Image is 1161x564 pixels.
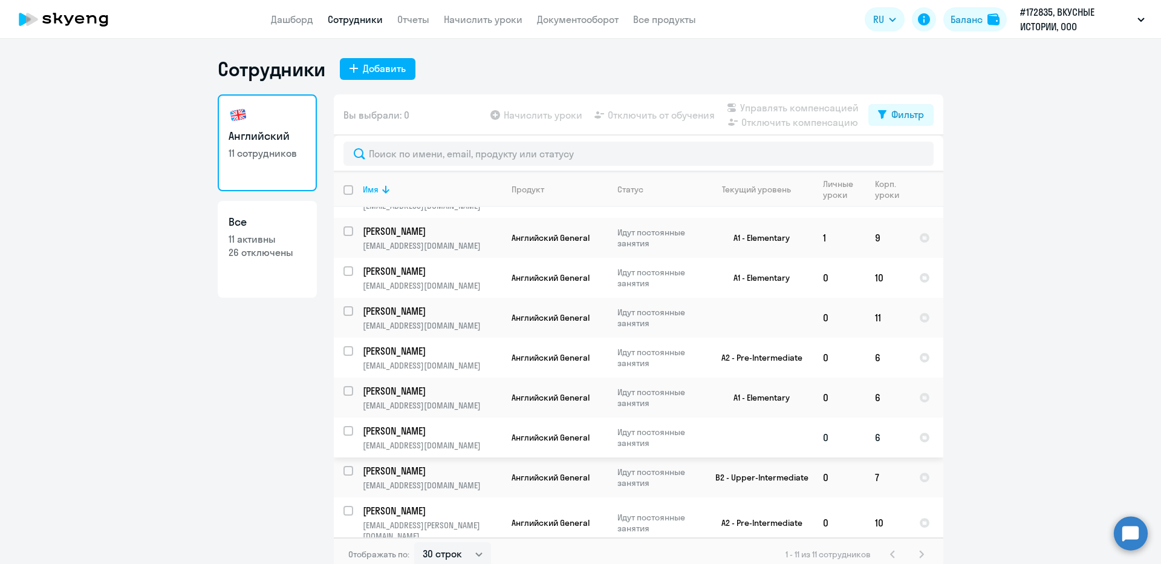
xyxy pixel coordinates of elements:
span: Вы выбрали: 0 [343,108,409,122]
button: RU [865,7,905,31]
td: B2 - Upper-Intermediate [701,457,813,497]
div: Статус [617,184,700,195]
p: [PERSON_NAME] [363,304,499,318]
a: [PERSON_NAME] [363,264,501,278]
div: Текущий уровень [711,184,813,195]
button: #172835, ВКУСНЫЕ ИСТОРИИ, ООО [1014,5,1151,34]
span: Английский General [512,472,590,483]
td: 0 [813,298,865,338]
td: 9 [865,218,909,258]
div: Имя [363,184,379,195]
p: [PERSON_NAME] [363,225,499,238]
button: Фильтр [868,104,934,126]
a: [PERSON_NAME] [363,225,501,238]
div: Имя [363,184,501,195]
span: Отображать по: [348,549,409,560]
td: 0 [813,258,865,298]
a: Дашборд [271,13,313,25]
td: 10 [865,497,909,548]
td: 7 [865,457,909,497]
p: [PERSON_NAME] [363,384,499,398]
a: [PERSON_NAME] [363,464,501,477]
p: Идут постоянные занятия [617,512,700,534]
div: Корп. уроки [875,179,901,200]
button: Балансbalance [943,7,1007,31]
td: A1 - Elementary [701,378,813,418]
div: Добавить [363,61,406,76]
p: [EMAIL_ADDRESS][PERSON_NAME][DOMAIN_NAME] [363,520,501,542]
img: balance [987,13,1000,25]
span: RU [873,12,884,27]
a: Отчеты [397,13,429,25]
td: 0 [813,457,865,497]
td: 1 [813,218,865,258]
img: english [229,105,248,125]
p: [PERSON_NAME] [363,464,499,477]
h1: Сотрудники [218,57,325,81]
div: Личные уроки [823,179,865,200]
td: A2 - Pre-Intermediate [701,497,813,548]
p: [PERSON_NAME] [363,344,499,358]
p: [PERSON_NAME] [363,424,499,438]
a: Все11 активны26 отключены [218,201,317,298]
td: 6 [865,418,909,457]
p: 11 сотрудников [229,146,306,160]
p: Идут постоянные занятия [617,387,700,408]
div: Продукт [512,184,607,195]
a: Английский11 сотрудников [218,94,317,191]
div: Статус [617,184,643,195]
td: 10 [865,258,909,298]
p: Идут постоянные занятия [617,307,700,329]
div: Фильтр [891,107,924,122]
span: Английский General [512,312,590,323]
td: A1 - Elementary [701,218,813,258]
div: Продукт [512,184,544,195]
p: Идут постоянные занятия [617,267,700,289]
p: [PERSON_NAME] [363,504,499,517]
a: [PERSON_NAME] [363,424,501,438]
a: [PERSON_NAME] [363,384,501,398]
td: 0 [813,338,865,378]
span: Английский General [512,352,590,363]
p: [EMAIL_ADDRESS][DOMAIN_NAME] [363,240,501,251]
span: Английский General [512,272,590,283]
span: Английский General [512,392,590,403]
p: [EMAIL_ADDRESS][DOMAIN_NAME] [363,320,501,331]
p: Идут постоянные занятия [617,227,700,249]
td: 0 [813,418,865,457]
h3: Все [229,214,306,230]
span: Английский General [512,432,590,443]
p: [EMAIL_ADDRESS][DOMAIN_NAME] [363,280,501,291]
span: Английский General [512,517,590,528]
p: [EMAIL_ADDRESS][DOMAIN_NAME] [363,480,501,491]
a: [PERSON_NAME] [363,344,501,358]
a: [PERSON_NAME] [363,304,501,318]
a: Документооборот [537,13,619,25]
div: Личные уроки [823,179,857,200]
h3: Английский [229,128,306,144]
a: Все продукты [633,13,696,25]
td: 6 [865,338,909,378]
a: Начислить уроки [444,13,522,25]
td: 11 [865,298,909,338]
p: [EMAIL_ADDRESS][DOMAIN_NAME] [363,440,501,451]
p: Идут постоянные занятия [617,347,700,369]
p: #172835, ВКУСНЫЕ ИСТОРИИ, ООО [1020,5,1133,34]
input: Поиск по имени, email, продукту или статусу [343,142,934,166]
a: [PERSON_NAME] [363,504,501,517]
p: [EMAIL_ADDRESS][DOMAIN_NAME] [363,360,501,371]
span: Английский General [512,232,590,243]
p: [EMAIL_ADDRESS][DOMAIN_NAME] [363,400,501,411]
button: Добавить [340,58,415,80]
p: 26 отключены [229,246,306,259]
td: A2 - Pre-Intermediate [701,338,813,378]
a: Сотрудники [328,13,383,25]
p: 11 активны [229,232,306,246]
td: A1 - Elementary [701,258,813,298]
div: Корп. уроки [875,179,909,200]
div: Текущий уровень [722,184,791,195]
span: 1 - 11 из 11 сотрудников [785,549,871,560]
p: Идут постоянные занятия [617,427,700,448]
td: 6 [865,378,909,418]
